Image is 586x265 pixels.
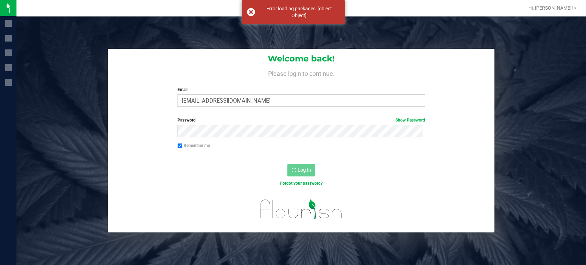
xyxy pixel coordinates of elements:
img: flourish_logo.svg [253,194,349,225]
button: Log In [287,164,315,176]
h1: Welcome back! [108,54,494,63]
input: Remember me [177,143,182,148]
h4: Please login to continue. [108,69,494,77]
div: Error loading packages: [object Object] [259,5,340,19]
a: Show Password [395,118,425,123]
span: Hi, [PERSON_NAME]! [528,5,573,11]
a: Forgot your password? [280,181,322,186]
label: Email [177,87,425,93]
span: Password [177,118,196,123]
span: Log In [297,167,311,173]
label: Remember me [177,142,210,149]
